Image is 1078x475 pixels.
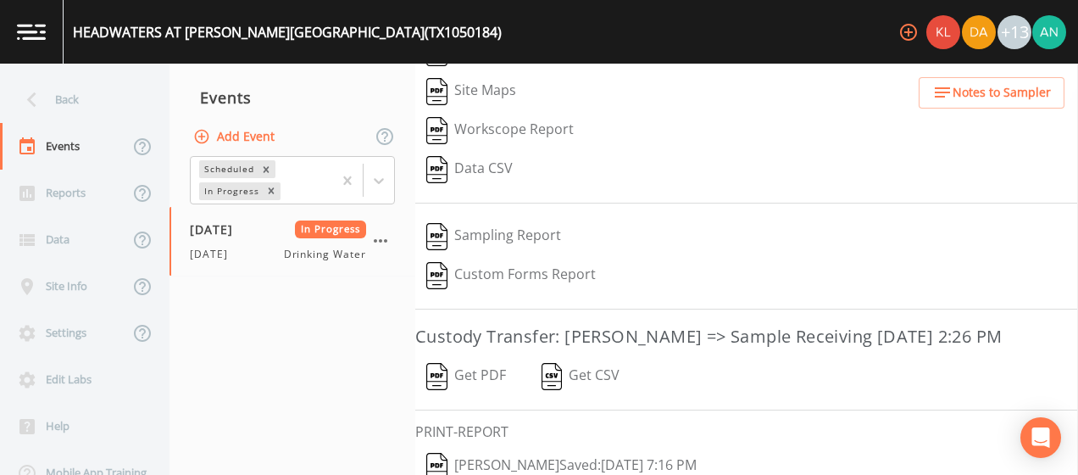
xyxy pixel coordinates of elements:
img: logo [17,24,46,40]
img: svg%3e [426,117,447,144]
span: [DATE] [190,221,245,238]
img: 9c4450d90d3b8045b2e5fa62e4f92659 [926,15,960,49]
img: svg%3e [426,78,447,105]
button: Data CSV [415,150,524,189]
div: HEADWATERS AT [PERSON_NAME][GEOGRAPHIC_DATA] (TX1050184) [73,22,502,42]
button: Get CSV [530,357,631,396]
span: Notes to Sampler [953,82,1051,103]
button: Custom Forms Report [415,256,607,295]
div: +13 [997,15,1031,49]
div: Kler Teran [925,15,961,49]
div: Open Intercom Messenger [1020,417,1061,458]
img: svg%3e [426,156,447,183]
img: a84961a0472e9debc750dd08a004988d [962,15,996,49]
span: Drinking Water [284,247,366,262]
button: Add Event [190,121,281,153]
button: Site Maps [415,72,527,111]
div: Remove In Progress [262,182,281,200]
img: svg%3e [426,262,447,289]
div: Events [169,76,415,119]
img: svg%3e [426,363,447,390]
div: David Weber [961,15,997,49]
div: In Progress [199,182,262,200]
span: [DATE] [190,247,238,262]
span: In Progress [295,221,367,238]
a: [DATE]In Progress[DATE]Drinking Water [169,207,415,277]
button: Notes to Sampler [919,77,1064,109]
img: svg%3e [426,223,447,250]
div: Scheduled [199,160,257,178]
button: Get PDF [415,357,517,396]
h6: PRINT-REPORT [415,424,1078,440]
h3: Custody Transfer: [PERSON_NAME] => Sample Receiving [DATE] 2:26 PM [415,323,1078,350]
div: Remove Scheduled [257,160,275,178]
img: 51c7c3e02574da21b92f622ac0f1a754 [1032,15,1066,49]
button: Sampling Report [415,217,572,256]
button: Workscope Report [415,111,585,150]
img: svg%3e [542,363,563,390]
